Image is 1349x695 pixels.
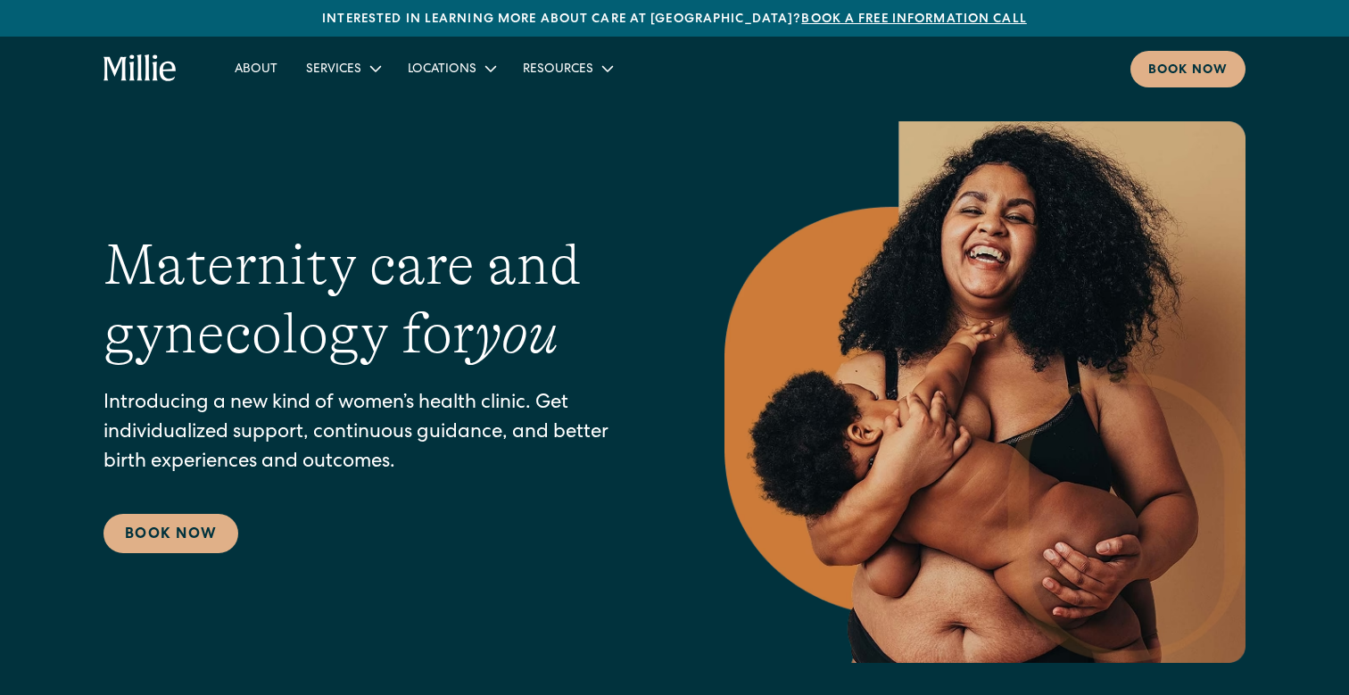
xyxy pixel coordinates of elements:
[103,54,178,83] a: home
[292,54,393,83] div: Services
[103,390,653,478] p: Introducing a new kind of women’s health clinic. Get individualized support, continuous guidance,...
[523,61,593,79] div: Resources
[724,121,1246,663] img: Smiling mother with her baby in arms, celebrating body positivity and the nurturing bond of postp...
[103,231,653,368] h1: Maternity care and gynecology for
[1130,51,1246,87] a: Book now
[801,13,1026,26] a: Book a free information call
[475,302,559,366] em: you
[1148,62,1228,80] div: Book now
[393,54,509,83] div: Locations
[220,54,292,83] a: About
[306,61,361,79] div: Services
[103,514,238,553] a: Book Now
[408,61,476,79] div: Locations
[509,54,625,83] div: Resources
